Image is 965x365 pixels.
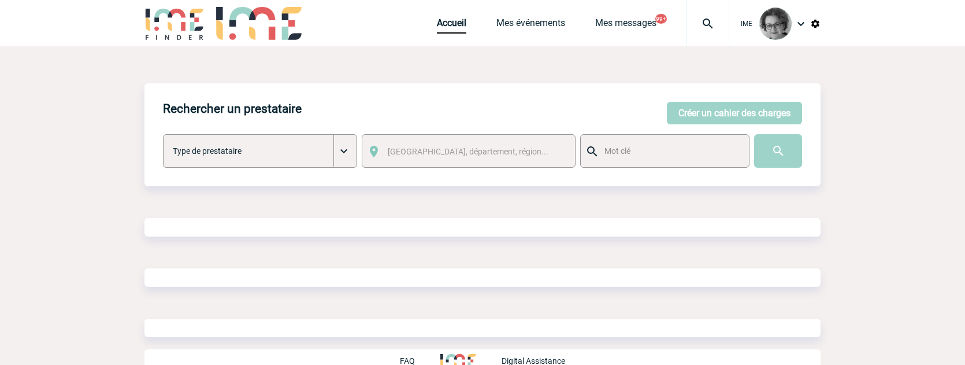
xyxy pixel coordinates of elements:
[388,147,548,156] span: [GEOGRAPHIC_DATA], département, région...
[655,14,667,24] button: 99+
[759,8,792,40] img: 101028-0.jpg
[602,143,738,158] input: Mot clé
[754,134,802,168] input: Submit
[144,7,205,40] img: IME-Finder
[741,20,752,28] span: IME
[437,17,466,34] a: Accueil
[496,17,565,34] a: Mes événements
[595,17,656,34] a: Mes messages
[163,102,302,116] h4: Rechercher un prestataire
